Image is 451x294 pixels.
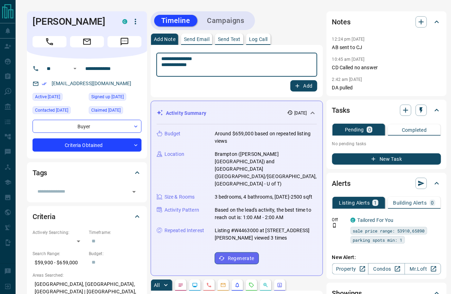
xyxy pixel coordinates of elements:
[35,93,60,100] span: Active [DATE]
[332,223,337,228] svg: Push Notification Only
[332,57,365,62] p: 10:45 am [DATE]
[368,127,371,132] p: 0
[122,19,127,24] div: condos.ca
[332,139,441,149] p: No pending tasks
[215,130,317,145] p: Around $659,000 based on repeated listing views
[215,193,312,201] p: 3 bedrooms, 4 bathrooms, [DATE]-2500 sqft
[206,282,212,288] svg: Calls
[33,16,112,27] h1: [PERSON_NAME]
[52,81,132,86] a: [EMAIL_ADDRESS][DOMAIN_NAME]
[351,218,355,223] div: condos.ca
[402,128,427,133] p: Completed
[353,236,403,243] span: parking spots min: 1
[215,252,259,264] button: Regenerate
[33,36,67,47] span: Call
[108,36,141,47] span: Message
[332,84,441,92] p: DA pulled
[215,227,317,242] p: Listing #W4463000 at [STREET_ADDRESS][PERSON_NAME] viewed 3 times
[332,16,351,28] h2: Notes
[192,282,198,288] svg: Lead Browsing Activity
[332,153,441,165] button: New Task
[277,282,283,288] svg: Agent Actions
[33,139,141,152] div: Criteria Obtained
[332,175,441,192] div: Alerts
[91,93,124,100] span: Signed up [DATE]
[374,200,377,205] p: 1
[89,251,141,257] p: Budget:
[70,36,104,47] span: Email
[294,110,307,116] p: [DATE]
[345,127,364,132] p: Pending
[164,206,199,214] p: Activity Pattern
[33,93,85,103] div: Fri Oct 10 2025
[154,15,197,27] button: Timeline
[33,106,85,116] div: Fri Oct 10 2025
[332,44,441,51] p: AB sent to CJ
[332,77,362,82] p: 2:42 am [DATE]
[431,200,434,205] p: 0
[368,263,405,275] a: Condos
[164,227,204,234] p: Repeated Interest
[89,93,141,103] div: Fri Oct 10 2025
[290,80,317,92] button: Add
[89,229,141,236] p: Timeframe:
[91,107,121,114] span: Claimed [DATE]
[215,151,317,188] p: Brampton ([PERSON_NAME][GEOGRAPHIC_DATA]) and [GEOGRAPHIC_DATA] ([GEOGRAPHIC_DATA]/[GEOGRAPHIC_DA...
[184,37,209,42] p: Send Email
[71,64,79,73] button: Open
[89,106,141,116] div: Fri Oct 10 2025
[33,167,47,178] h2: Tags
[332,178,351,189] h2: Alerts
[218,37,241,42] p: Send Text
[332,105,350,116] h2: Tasks
[164,193,195,201] p: Size & Rooms
[164,130,181,137] p: Budget
[178,282,184,288] svg: Notes
[42,81,47,86] svg: Email Verified
[33,211,56,222] h2: Criteria
[166,110,206,117] p: Activity Summary
[332,37,365,42] p: 12:24 pm [DATE]
[332,13,441,30] div: Notes
[35,107,68,114] span: Contacted [DATE]
[332,263,369,275] a: Property
[33,251,85,257] p: Search Range:
[220,282,226,288] svg: Emails
[33,257,85,269] p: $59,900 - $659,000
[215,206,317,221] p: Based on the lead's activity, the best time to reach out is: 1:00 AM - 2:00 AM
[33,208,141,225] div: Criteria
[33,272,141,278] p: Areas Searched:
[393,200,427,205] p: Building Alerts
[249,37,268,42] p: Log Call
[332,102,441,119] div: Tasks
[157,107,317,120] div: Activity Summary[DATE]
[33,164,141,181] div: Tags
[332,64,441,71] p: CD Called no answer
[33,120,141,133] div: Buyer
[332,254,441,261] p: New Alert:
[154,37,175,42] p: Add Note
[405,263,441,275] a: Mr.Loft
[129,187,139,197] button: Open
[164,151,184,158] p: Location
[249,282,254,288] svg: Requests
[33,229,85,236] p: Actively Searching:
[332,217,346,223] p: Off
[154,283,160,288] p: All
[358,217,394,223] a: Tailored For You
[235,282,240,288] svg: Listing Alerts
[353,227,425,234] span: sale price range: 53910,65890
[200,15,251,27] button: Campaigns
[263,282,268,288] svg: Opportunities
[339,200,370,205] p: Listing Alerts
